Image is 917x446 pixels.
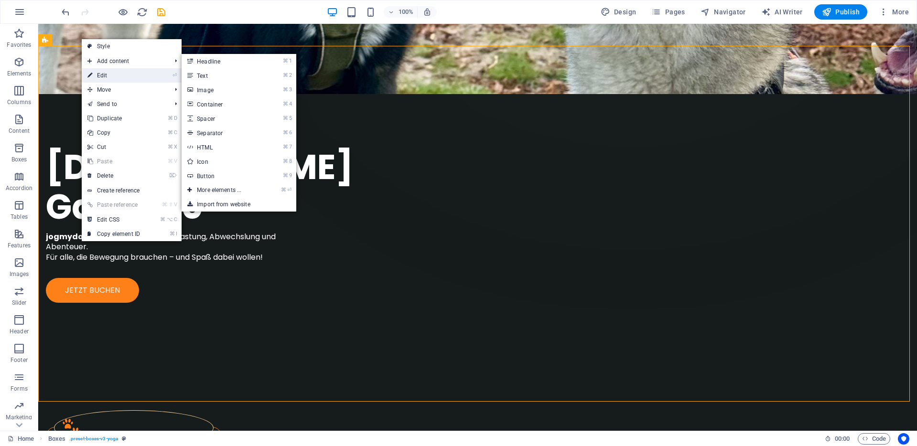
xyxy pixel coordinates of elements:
[168,144,173,150] i: ⌘
[82,83,167,97] span: Move
[283,129,288,136] i: ⌘
[82,97,167,111] a: Send to
[601,7,637,17] span: Design
[289,72,291,78] i: 2
[182,197,296,212] a: Import from website
[82,154,146,169] a: ⌘VPaste
[182,169,260,183] a: ⌘9Button
[283,86,288,93] i: ⌘
[11,385,28,393] p: Forms
[9,127,30,135] p: Content
[289,158,291,164] i: 8
[283,172,288,179] i: ⌘
[176,231,177,237] i: I
[289,115,291,121] i: 5
[182,83,260,97] a: ⌘3Image
[82,183,182,198] a: Create reference
[814,4,867,20] button: Publish
[60,6,71,18] button: undo
[174,158,177,164] i: V
[283,158,288,164] i: ⌘
[11,156,27,163] p: Boxes
[169,202,173,208] i: ⇧
[647,4,689,20] button: Pages
[182,183,260,197] a: ⌘⏎More elements ...
[289,129,291,136] i: 6
[8,433,34,445] a: Click to cancel selection. Double-click to open Pages
[289,86,291,93] i: 3
[174,144,177,150] i: X
[597,4,640,20] button: Design
[835,433,850,445] span: 00 00
[168,115,173,121] i: ⌘
[757,4,807,20] button: AI Writer
[174,202,177,208] i: V
[862,433,886,445] span: Code
[182,140,260,154] a: ⌘7HTML
[168,158,173,164] i: ⌘
[283,144,288,150] i: ⌘
[137,7,148,18] i: Reload page
[170,231,175,237] i: ⌘
[287,187,291,193] i: ⏎
[6,414,32,421] p: Marketing
[182,97,260,111] a: ⌘4Container
[182,68,260,83] a: ⌘2Text
[7,98,31,106] p: Columns
[7,70,32,77] p: Elements
[82,169,146,183] a: ⌦Delete
[7,41,31,49] p: Favorites
[11,213,28,221] p: Tables
[160,216,165,223] i: ⌘
[283,101,288,107] i: ⌘
[6,184,32,192] p: Accordion
[174,129,177,136] i: C
[283,72,288,78] i: ⌘
[136,6,148,18] button: reload
[879,7,909,17] span: More
[182,126,260,140] a: ⌘6Separator
[597,4,640,20] div: Design (Ctrl+Alt+Y)
[281,187,286,193] i: ⌘
[174,115,177,121] i: D
[11,356,28,364] p: Footer
[69,433,118,445] span: . preset-boxes-v3-yoga
[898,433,909,445] button: Usercentrics
[8,242,31,249] p: Features
[48,433,127,445] nav: breadcrumb
[82,68,146,83] a: ⏎Edit
[761,7,803,17] span: AI Writer
[283,58,288,64] i: ⌘
[825,433,850,445] h6: Session time
[875,4,913,20] button: More
[283,115,288,121] i: ⌘
[384,6,418,18] button: 100%
[12,299,27,307] p: Slider
[423,8,432,16] i: On resize automatically adjust zoom level to fit chosen device.
[82,198,146,212] a: ⌘⇧VPaste reference
[155,6,167,18] button: save
[697,4,750,20] button: Navigator
[122,436,126,441] i: This element is a customizable preset
[841,435,843,442] span: :
[822,7,860,17] span: Publish
[48,433,65,445] span: Click to select. Double-click to edit
[117,6,129,18] button: Click here to leave preview mode and continue editing
[162,202,167,208] i: ⌘
[174,216,177,223] i: C
[82,212,146,227] a: ⌘⌥CEdit CSS
[701,7,746,17] span: Navigator
[289,101,291,107] i: 4
[173,72,177,78] i: ⏎
[10,328,29,335] p: Header
[169,172,177,179] i: ⌦
[82,54,167,68] span: Add content
[167,216,173,223] i: ⌥
[82,227,146,241] a: ⌘ICopy element ID
[82,126,146,140] a: ⌘CCopy
[182,111,260,126] a: ⌘5Spacer
[858,433,890,445] button: Code
[182,54,260,68] a: ⌘1Headline
[182,154,260,169] a: ⌘8Icon
[289,58,291,64] i: 1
